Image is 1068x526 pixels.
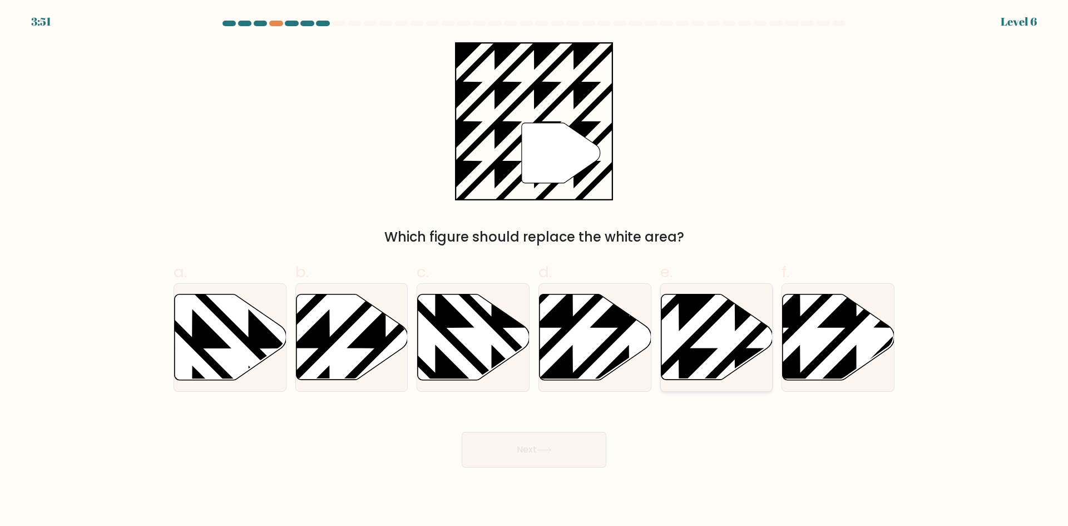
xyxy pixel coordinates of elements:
[1001,13,1037,30] div: Level 6
[538,261,552,283] span: d.
[417,261,429,283] span: c.
[660,261,673,283] span: e.
[522,123,600,183] g: "
[462,432,606,468] button: Next
[174,261,187,283] span: a.
[180,227,888,247] div: Which figure should replace the white area?
[782,261,789,283] span: f.
[295,261,309,283] span: b.
[31,13,51,30] div: 3:51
